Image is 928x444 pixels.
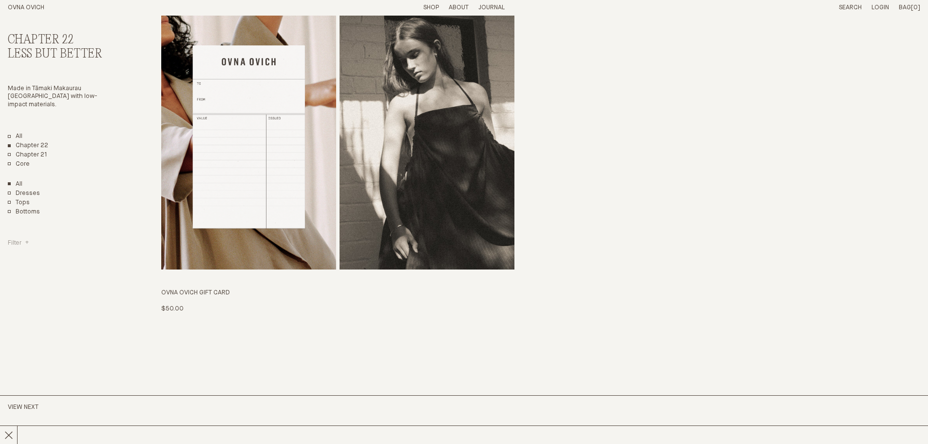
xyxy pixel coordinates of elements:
[161,306,184,312] span: $50.00
[161,4,514,313] a: OVNA OVICH GIFT CARD
[899,4,911,11] span: Bag
[8,180,22,189] a: Show All
[911,4,920,11] span: [0]
[423,4,439,11] a: Shop
[8,208,40,216] a: Bottoms
[8,85,115,110] p: Made in Tāmaki Makaurau [GEOGRAPHIC_DATA] with low-impact materials.
[8,190,40,198] a: Dresses
[839,4,862,11] a: Search
[8,151,47,159] a: Chapter 21
[161,4,336,270] img: OVNA OVICH GIFT CARD
[8,142,48,150] a: Chapter 22
[8,160,30,169] a: Core
[449,4,469,12] summary: About
[8,404,153,412] h2: View Next
[8,133,22,141] a: All
[8,199,30,207] a: Tops
[8,239,29,248] summary: Filter
[478,4,505,11] a: Journal
[8,47,115,61] h3: Less But Better
[871,4,889,11] a: Login
[161,289,514,297] h3: OVNA OVICH GIFT CARD
[8,4,44,11] a: Home
[8,33,115,47] h2: Chapter 22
